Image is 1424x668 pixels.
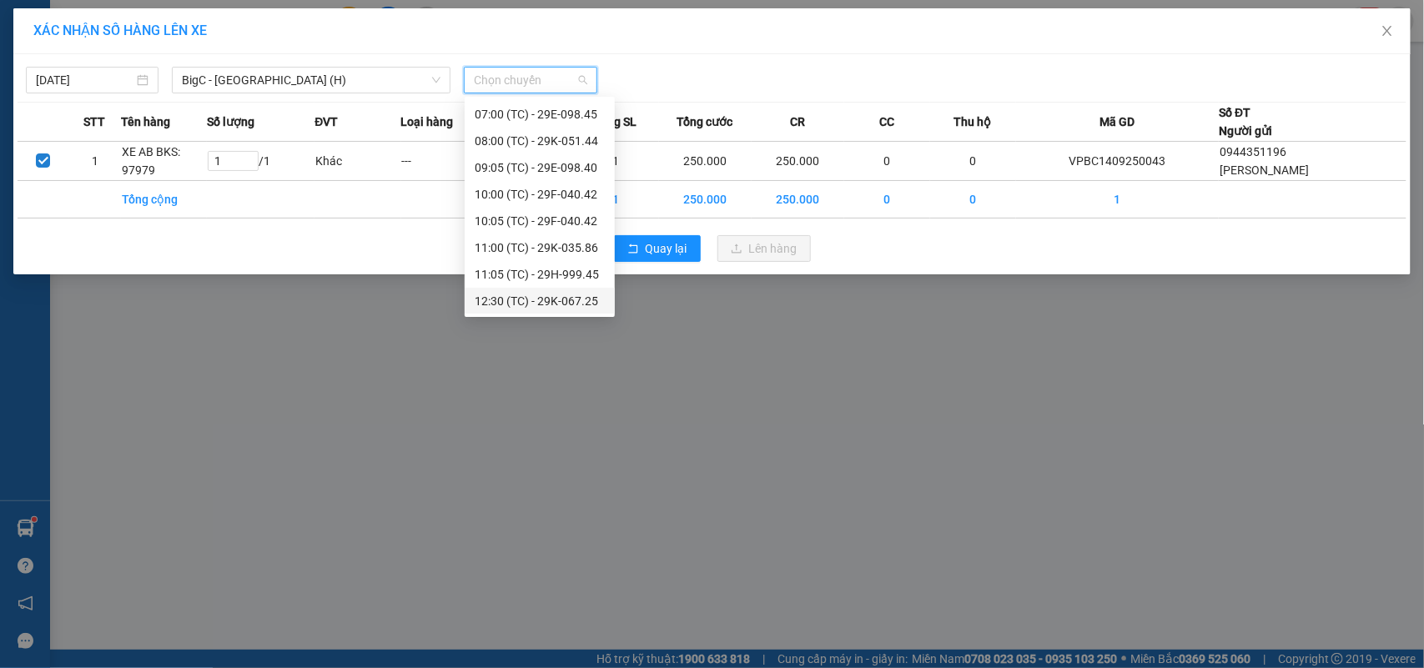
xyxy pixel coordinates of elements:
[1016,142,1219,181] td: VPBC1409250043
[879,113,894,131] span: CC
[1381,24,1394,38] span: close
[930,181,1016,218] td: 0
[573,142,659,181] td: 1
[646,239,687,258] span: Quay lại
[121,142,207,181] td: XE AB BKS: 97979
[594,113,637,131] span: Tổng SL
[36,71,133,89] input: 14/09/2025
[121,181,207,218] td: Tổng cộng
[475,212,605,230] div: 10:05 (TC) - 29F-040.42
[1220,163,1309,177] span: [PERSON_NAME]
[1099,113,1135,131] span: Mã GD
[475,265,605,284] div: 11:05 (TC) - 29H-999.45
[401,113,454,131] span: Loại hàng
[659,181,752,218] td: 250.000
[677,113,732,131] span: Tổng cước
[614,235,701,262] button: rollbackQuay lại
[1219,103,1272,140] div: Số ĐT Người gửi
[659,142,752,181] td: 250.000
[431,75,441,85] span: down
[474,68,586,93] span: Chọn chuyến
[1016,181,1219,218] td: 1
[475,185,605,203] div: 10:00 (TC) - 29F-040.42
[475,292,605,310] div: 12:30 (TC) - 29K-067.25
[401,142,487,181] td: ---
[717,235,811,262] button: uploadLên hàng
[573,181,659,218] td: 1
[314,113,338,131] span: ĐVT
[69,142,121,181] td: 1
[475,239,605,257] div: 11:00 (TC) - 29K-035.86
[83,113,105,131] span: STT
[844,181,930,218] td: 0
[790,113,805,131] span: CR
[207,142,315,181] td: / 1
[752,181,844,218] td: 250.000
[314,142,400,181] td: Khác
[1364,8,1411,55] button: Close
[182,68,440,93] span: BigC - Thái Bình (H)
[954,113,992,131] span: Thu hộ
[33,23,207,38] span: XÁC NHẬN SỐ HÀNG LÊN XE
[930,142,1016,181] td: 0
[475,158,605,177] div: 09:05 (TC) - 29E-098.40
[1220,145,1286,158] span: 0944351196
[207,113,254,131] span: Số lượng
[121,113,170,131] span: Tên hàng
[844,142,930,181] td: 0
[627,243,639,256] span: rollback
[475,132,605,150] div: 08:00 (TC) - 29K-051.44
[475,105,605,123] div: 07:00 (TC) - 29E-098.45
[752,142,844,181] td: 250.000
